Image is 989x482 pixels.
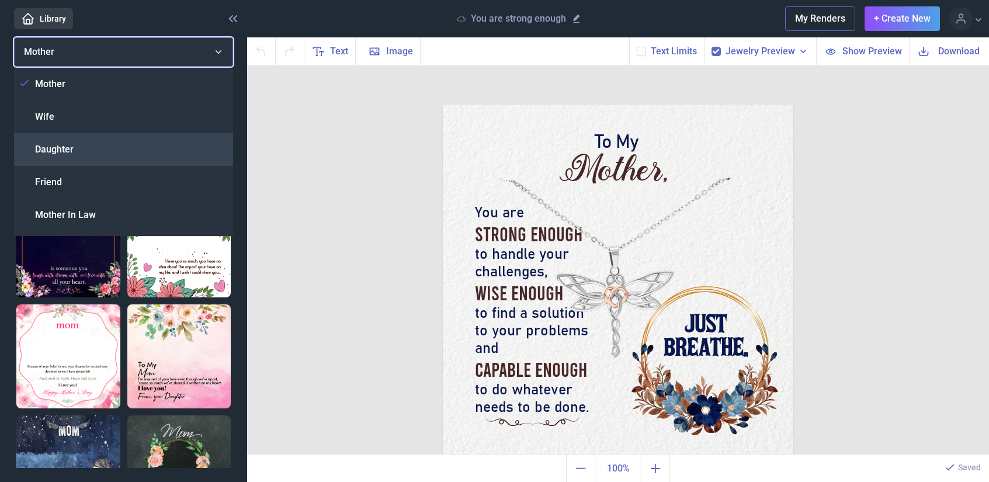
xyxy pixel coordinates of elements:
[16,194,120,298] img: Mother is someone you laugh with
[505,133,727,154] div: To My
[127,194,231,298] img: Dear Mom I love you so much
[276,37,304,65] button: Redo
[909,37,989,65] button: Download
[475,204,627,428] div: You are to handle your challenges, to find a solution to your problems and to do whatever needs t...
[816,37,909,65] button: Show Preview
[24,46,54,57] span: Mother
[938,44,980,58] span: Download
[641,455,670,482] button: Zoom in
[14,8,73,29] a: Library
[35,175,62,189] span: Friend
[35,110,54,124] span: Wife
[865,6,940,31] button: + Create New
[566,455,595,482] button: Zoom out
[475,357,587,381] span: capable enough
[247,37,276,65] button: Undo
[35,143,74,157] span: Daughter
[16,304,120,408] img: Message Card Mother day
[471,13,566,25] p: You are strong enough
[785,6,855,31] button: My Renders
[595,455,641,482] button: Actual size
[443,105,793,455] img: b013.jpg
[330,44,348,58] span: Text
[304,37,356,65] button: Text
[726,44,809,58] button: Jewelry Preview
[35,77,65,91] span: Mother
[651,44,697,58] button: Text Limits
[356,37,421,65] button: Image
[726,44,795,58] span: Jewelry Preview
[842,44,902,58] span: Show Preview
[475,221,582,245] span: strong enough
[624,311,787,362] div: JUST BREATHE.
[475,280,563,304] span: wise enough
[502,157,724,190] div: Mother,
[127,304,231,408] img: Mom - I'm assured of your love
[598,457,638,480] span: 100%
[386,44,413,58] span: Image
[35,208,96,222] span: Mother In Law
[14,37,233,67] button: Mother
[958,462,981,473] p: Saved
